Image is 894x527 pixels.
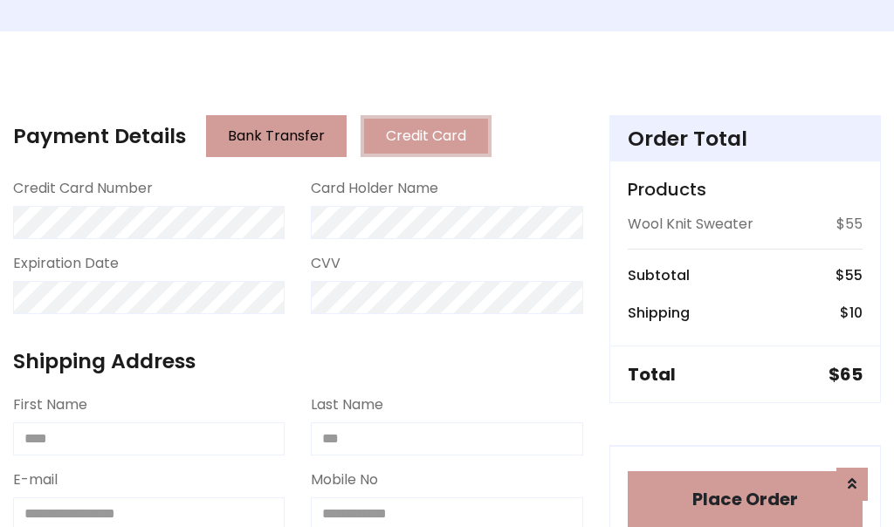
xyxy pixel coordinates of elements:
h4: Shipping Address [13,349,583,373]
h6: $ [836,267,863,284]
label: First Name [13,394,87,415]
h5: $ [829,364,863,385]
label: Credit Card Number [13,178,153,199]
label: E-mail [13,469,58,490]
span: 65 [840,362,863,387]
p: $55 [836,214,863,235]
button: Bank Transfer [206,115,347,157]
p: Wool Knit Sweater [628,214,753,235]
h4: Order Total [628,127,863,151]
label: CVV [311,253,340,274]
button: Credit Card [361,115,492,157]
button: Place Order [628,471,863,527]
span: 10 [849,303,863,323]
h6: Shipping [628,305,690,321]
h5: Products [628,179,863,200]
h6: Subtotal [628,267,690,284]
label: Last Name [311,394,383,415]
label: Mobile No [311,469,378,490]
label: Expiration Date [13,253,119,274]
h5: Total [628,364,676,385]
label: Card Holder Name [311,178,438,199]
h6: $ [840,305,863,321]
span: 55 [845,265,863,285]
h4: Payment Details [13,124,186,148]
